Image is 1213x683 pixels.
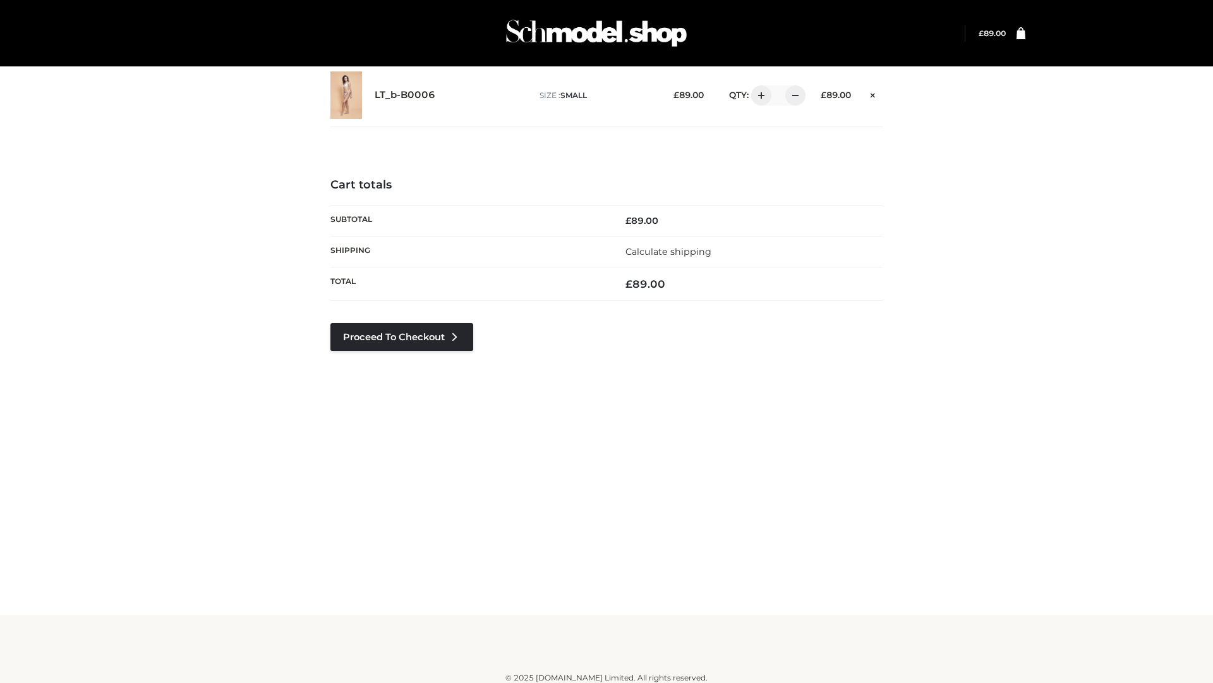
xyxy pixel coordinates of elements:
bdi: 89.00 [673,90,704,100]
a: Remove this item [864,85,883,102]
a: LT_b-B0006 [375,89,435,101]
a: Proceed to Checkout [330,323,473,351]
img: Schmodel Admin 964 [502,8,691,58]
div: QTY: [716,85,801,106]
bdi: 89.00 [979,28,1006,38]
span: £ [821,90,826,100]
a: £89.00 [979,28,1006,38]
span: £ [673,90,679,100]
th: Total [330,268,606,301]
h4: Cart totals [330,178,883,192]
bdi: 89.00 [625,215,658,226]
span: £ [979,28,984,38]
bdi: 89.00 [821,90,851,100]
bdi: 89.00 [625,278,665,290]
th: Shipping [330,236,606,267]
span: SMALL [560,90,587,100]
span: £ [625,215,631,226]
th: Subtotal [330,205,606,236]
p: size : [540,90,654,101]
a: Calculate shipping [625,246,711,257]
span: £ [625,278,632,290]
